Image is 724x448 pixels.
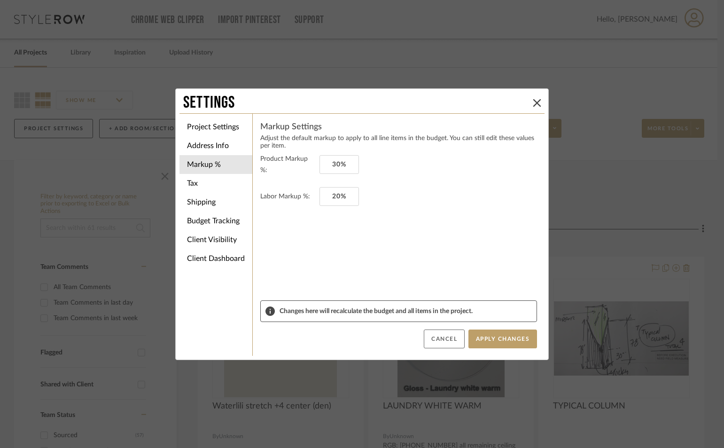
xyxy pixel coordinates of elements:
[260,191,316,202] label: Labor Markup %:
[424,330,465,348] button: Cancel
[260,121,537,133] h4: Markup Settings
[179,155,252,174] li: Markup %
[468,330,537,348] button: Apply Changes
[179,118,252,136] li: Project Settings
[179,230,252,249] li: Client Visibility
[179,249,252,268] li: Client Dashboard
[260,153,316,176] label: Product Markup %:
[183,93,529,113] div: Settings
[179,174,252,193] li: Tax
[179,212,252,230] li: Budget Tracking
[179,136,252,155] li: Address Info
[179,193,252,212] li: Shipping
[280,307,532,315] span: Changes here will recalculate the budget and all items in the project.
[260,134,537,149] p: Adjust the default markup to apply to all line items in the budget. You can still edit these valu...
